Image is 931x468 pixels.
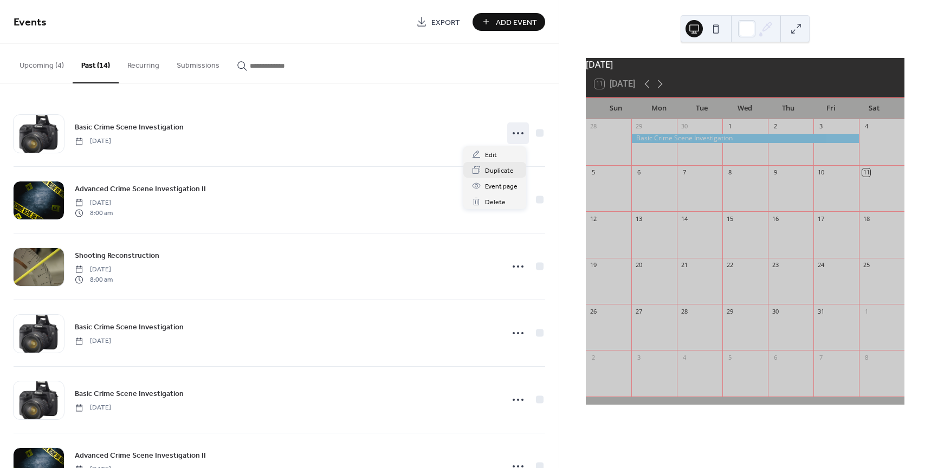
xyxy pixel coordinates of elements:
[635,214,643,223] div: 13
[589,261,597,269] div: 19
[862,214,870,223] div: 18
[771,122,779,131] div: 2
[631,134,859,143] div: Basic Crime Scene Investigation
[862,353,870,361] div: 8
[75,450,206,461] span: Advanced Crime Scene Investigation II
[14,12,47,33] span: Events
[589,122,597,131] div: 28
[589,353,597,361] div: 2
[767,97,810,119] div: Thu
[771,353,779,361] div: 6
[726,214,734,223] div: 15
[119,44,168,82] button: Recurring
[817,122,825,131] div: 3
[635,261,643,269] div: 20
[485,181,518,192] span: Event page
[75,388,184,400] span: Basic Crime Scene Investigation
[168,44,228,82] button: Submissions
[75,403,111,413] span: [DATE]
[594,97,637,119] div: Sun
[431,17,460,28] span: Export
[11,44,73,82] button: Upcoming (4)
[496,17,537,28] span: Add Event
[75,250,159,262] span: Shooting Reconstruction
[771,214,779,223] div: 16
[680,214,688,223] div: 14
[408,13,468,31] a: Export
[75,121,184,133] a: Basic Crime Scene Investigation
[473,13,545,31] button: Add Event
[586,58,904,71] div: [DATE]
[635,122,643,131] div: 29
[853,97,896,119] div: Sat
[637,97,680,119] div: Mon
[589,214,597,223] div: 12
[680,122,688,131] div: 30
[75,449,206,461] a: Advanced Crime Scene Investigation II
[862,168,870,177] div: 11
[75,136,111,146] span: [DATE]
[726,261,734,269] div: 22
[723,97,766,119] div: Wed
[862,307,870,315] div: 1
[635,307,643,315] div: 27
[75,208,113,218] span: 8:00 am
[75,183,206,195] a: Advanced Crime Scene Investigation II
[680,307,688,315] div: 28
[817,168,825,177] div: 10
[771,261,779,269] div: 23
[75,198,113,208] span: [DATE]
[726,353,734,361] div: 5
[726,122,734,131] div: 1
[817,214,825,223] div: 17
[862,122,870,131] div: 4
[485,165,514,177] span: Duplicate
[771,168,779,177] div: 9
[635,353,643,361] div: 3
[810,97,852,119] div: Fri
[75,275,113,284] span: 8:00 am
[817,261,825,269] div: 24
[75,336,111,346] span: [DATE]
[75,322,184,333] span: Basic Crime Scene Investigation
[75,122,184,133] span: Basic Crime Scene Investigation
[635,168,643,177] div: 6
[726,168,734,177] div: 8
[680,353,688,361] div: 4
[485,197,506,208] span: Delete
[817,307,825,315] div: 31
[485,149,497,161] span: Edit
[681,97,723,119] div: Tue
[75,387,184,400] a: Basic Crime Scene Investigation
[862,261,870,269] div: 25
[680,168,688,177] div: 7
[589,307,597,315] div: 26
[75,249,159,262] a: Shooting Reconstruction
[75,184,206,195] span: Advanced Crime Scene Investigation II
[75,265,113,275] span: [DATE]
[73,44,119,83] button: Past (14)
[771,307,779,315] div: 30
[589,168,597,177] div: 5
[680,261,688,269] div: 21
[75,321,184,333] a: Basic Crime Scene Investigation
[817,353,825,361] div: 7
[726,307,734,315] div: 29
